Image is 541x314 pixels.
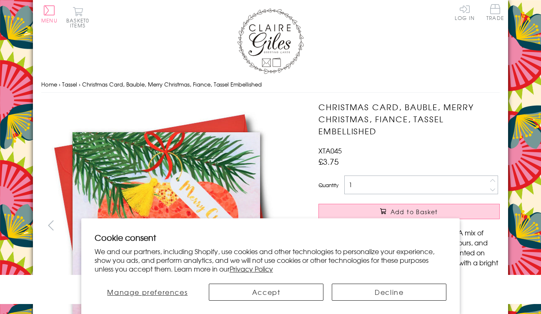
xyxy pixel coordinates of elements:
[107,287,188,297] span: Manage preferences
[209,284,323,301] button: Accept
[41,76,500,93] nav: breadcrumbs
[66,7,89,28] button: Basket0 items
[318,181,338,189] label: Quantity
[230,264,273,274] a: Privacy Policy
[391,208,438,216] span: Add to Basket
[237,8,304,74] img: Claire Giles Greetings Cards
[318,156,339,167] span: £3.75
[318,204,500,219] button: Add to Basket
[318,146,342,156] span: XTA045
[318,101,500,137] h1: Christmas Card, Bauble, Merry Christmas, Fiance, Tassel Embellished
[41,5,58,23] button: Menu
[486,4,504,20] span: Trade
[95,232,447,243] h2: Cookie consent
[59,80,60,88] span: ›
[455,4,475,20] a: Log In
[41,17,58,24] span: Menu
[41,80,57,88] a: Home
[332,284,446,301] button: Decline
[70,17,89,29] span: 0 items
[95,247,447,273] p: We and our partners, including Shopify, use cookies and other technologies to personalize your ex...
[41,216,60,235] button: prev
[79,80,80,88] span: ›
[82,80,262,88] span: Christmas Card, Bauble, Merry Christmas, Fiance, Tassel Embellished
[62,80,77,88] a: Tassel
[283,216,302,235] button: next
[95,284,200,301] button: Manage preferences
[486,4,504,22] a: Trade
